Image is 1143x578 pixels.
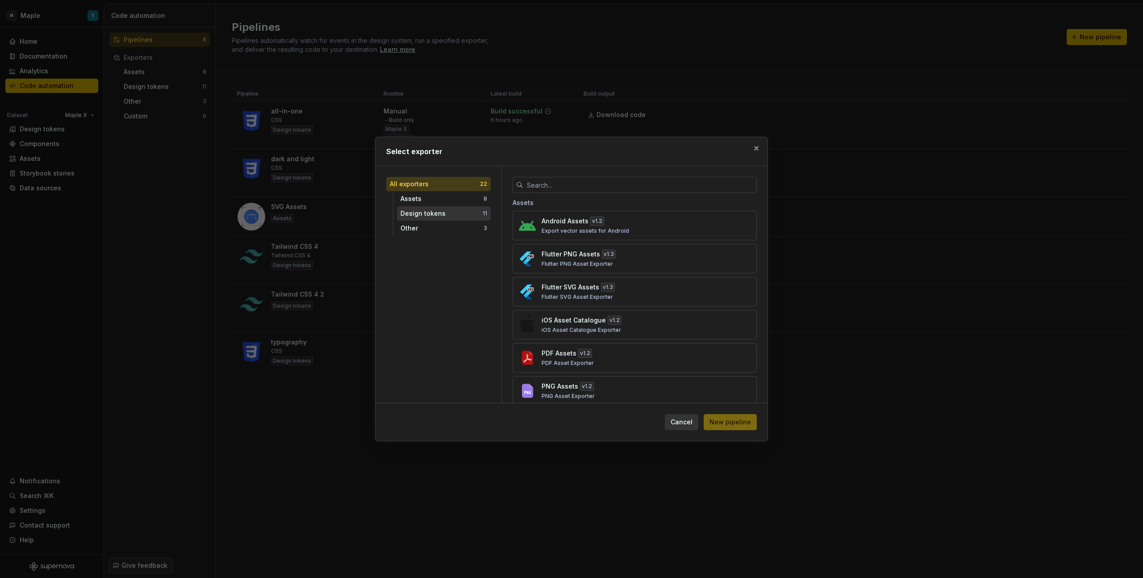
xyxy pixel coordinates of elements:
p: iOS Asset Catalogue [542,316,606,325]
span: Cancel [671,418,692,427]
p: PDF Assets [542,349,576,358]
p: PNG Assets [542,382,578,391]
button: Assets8 [397,192,491,206]
button: All exporters22 [386,177,491,191]
div: v 1.2 [590,217,604,226]
div: 22 [480,180,487,188]
button: iOS Asset Cataloguev1.2iOS Asset Catalogue Exporter [513,310,757,339]
button: Design tokens11 [397,206,491,221]
p: Flutter SVG Assets [542,283,599,292]
p: iOS Asset Catalogue Exporter [542,327,621,334]
button: PDF Assetsv1.2PDF Asset Exporter [513,343,757,373]
div: v 1.3 [602,250,616,259]
div: Design tokens [400,209,483,218]
p: Android Assets [542,217,588,226]
p: Flutter SVG Asset Exporter [542,293,613,301]
div: v 1.2 [580,382,594,391]
button: Flutter PNG Assetsv1.3Flutter PNG Asset Exporter [513,244,757,273]
div: v 1.2 [608,316,622,325]
div: v 1.3 [601,283,615,292]
button: PNG Assetsv1.2PNG Asset Exporter [513,376,757,406]
div: v 1.2 [578,349,592,358]
button: Cancel [665,414,698,430]
input: Search... [523,177,757,193]
p: Flutter PNG Asset Exporter [542,260,613,268]
div: Assets [400,194,484,203]
h2: Select exporter [386,146,757,157]
div: 3 [484,225,487,232]
p: Flutter PNG Assets [542,250,600,259]
div: Other [400,224,484,233]
div: Assets [513,193,757,211]
div: All exporters [390,180,480,188]
div: 8 [484,195,487,202]
p: PNG Asset Exporter [542,393,595,400]
button: Other3 [397,221,491,235]
div: 11 [483,210,487,217]
p: PDF Asset Exporter [542,360,594,367]
button: Flutter SVG Assetsv1.3Flutter SVG Asset Exporter [513,277,757,306]
p: Export vector assets for Android [542,227,629,235]
button: Android Assetsv1.2Export vector assets for Android [513,211,757,240]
